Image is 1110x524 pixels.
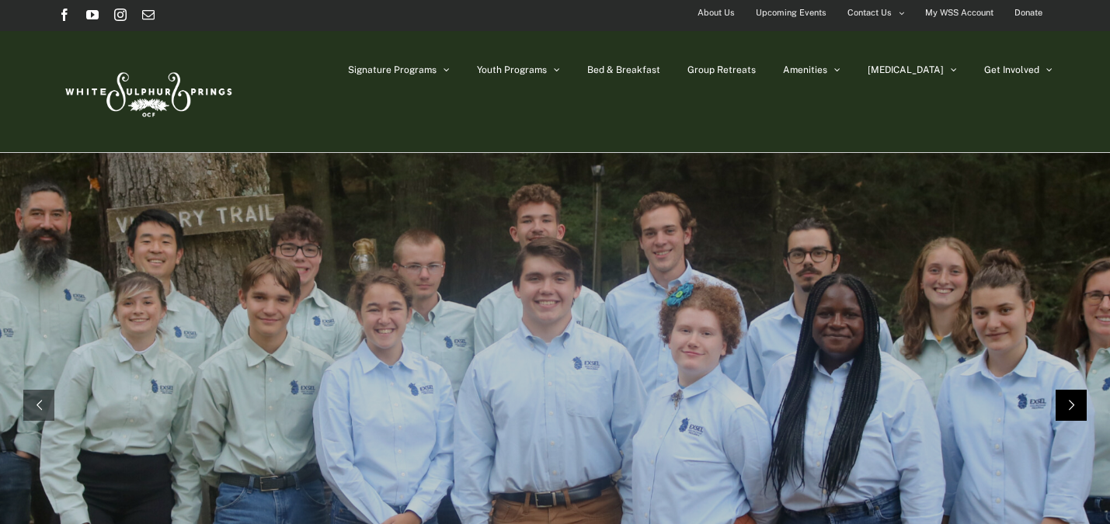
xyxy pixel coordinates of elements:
span: Upcoming Events [756,2,826,24]
span: My WSS Account [925,2,993,24]
span: Group Retreats [687,65,756,75]
span: About Us [698,2,735,24]
span: Donate [1014,2,1042,24]
rs-layer: Apply [DATE] to Experience, Serve, and Lead in our discipleship program [245,455,875,472]
a: Signature Programs [348,31,450,109]
span: Amenities [783,65,827,75]
a: Bed & Breakfast [587,31,660,109]
span: Signature Programs [348,65,437,75]
a: Amenities [783,31,840,109]
span: Contact Us [847,2,892,24]
img: White Sulphur Springs Logo [58,55,237,128]
span: Bed & Breakfast [587,65,660,75]
span: [MEDICAL_DATA] [868,65,944,75]
a: Get Involved [984,31,1053,109]
a: Group Retreats [687,31,756,109]
span: Youth Programs [477,65,547,75]
span: Get Involved [984,65,1039,75]
nav: Main Menu [348,31,1053,109]
a: [MEDICAL_DATA] [868,31,957,109]
a: Youth Programs [477,31,560,109]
